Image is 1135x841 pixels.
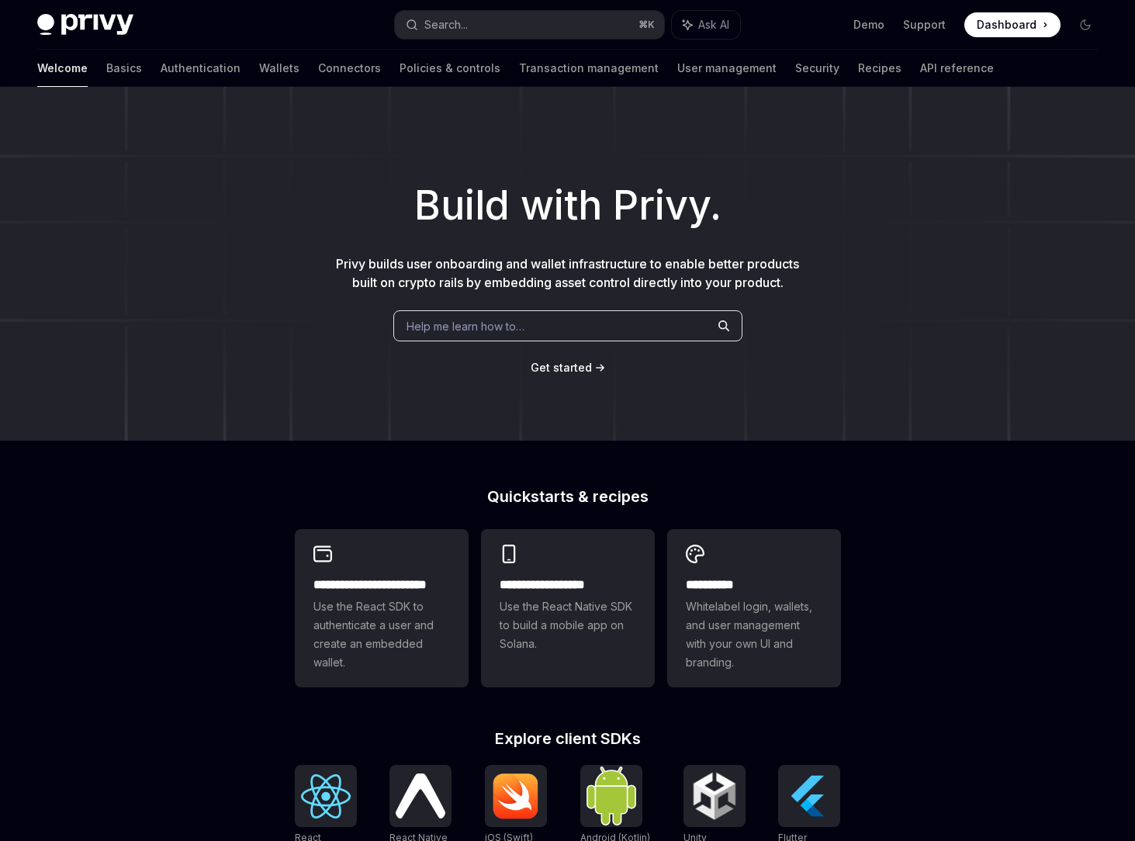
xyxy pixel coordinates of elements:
[491,773,541,819] img: iOS (Swift)
[903,17,946,33] a: Support
[396,774,445,818] img: React Native
[301,774,351,819] img: React
[395,11,664,39] button: Search...⌘K
[295,489,841,504] h2: Quickstarts & recipes
[424,16,468,34] div: Search...
[690,771,739,821] img: Unity
[853,17,884,33] a: Demo
[37,14,133,36] img: dark logo
[481,529,655,687] a: **** **** **** ***Use the React Native SDK to build a mobile app on Solana.
[295,731,841,746] h2: Explore client SDKs
[667,529,841,687] a: **** *****Whitelabel login, wallets, and user management with your own UI and branding.
[698,17,729,33] span: Ask AI
[400,50,500,87] a: Policies & controls
[858,50,901,87] a: Recipes
[672,11,740,39] button: Ask AI
[977,17,1036,33] span: Dashboard
[318,50,381,87] a: Connectors
[531,360,592,376] a: Get started
[313,597,450,672] span: Use the React SDK to authenticate a user and create an embedded wallet.
[686,597,822,672] span: Whitelabel login, wallets, and user management with your own UI and branding.
[795,50,839,87] a: Security
[259,50,299,87] a: Wallets
[964,12,1061,37] a: Dashboard
[531,361,592,374] span: Get started
[677,50,777,87] a: User management
[336,256,799,290] span: Privy builds user onboarding and wallet infrastructure to enable better products built on crypto ...
[25,175,1110,236] h1: Build with Privy.
[920,50,994,87] a: API reference
[161,50,240,87] a: Authentication
[587,767,636,825] img: Android (Kotlin)
[519,50,659,87] a: Transaction management
[500,597,636,653] span: Use the React Native SDK to build a mobile app on Solana.
[784,771,834,821] img: Flutter
[407,318,524,334] span: Help me learn how to…
[638,19,655,31] span: ⌘ K
[37,50,88,87] a: Welcome
[1073,12,1098,37] button: Toggle dark mode
[106,50,142,87] a: Basics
